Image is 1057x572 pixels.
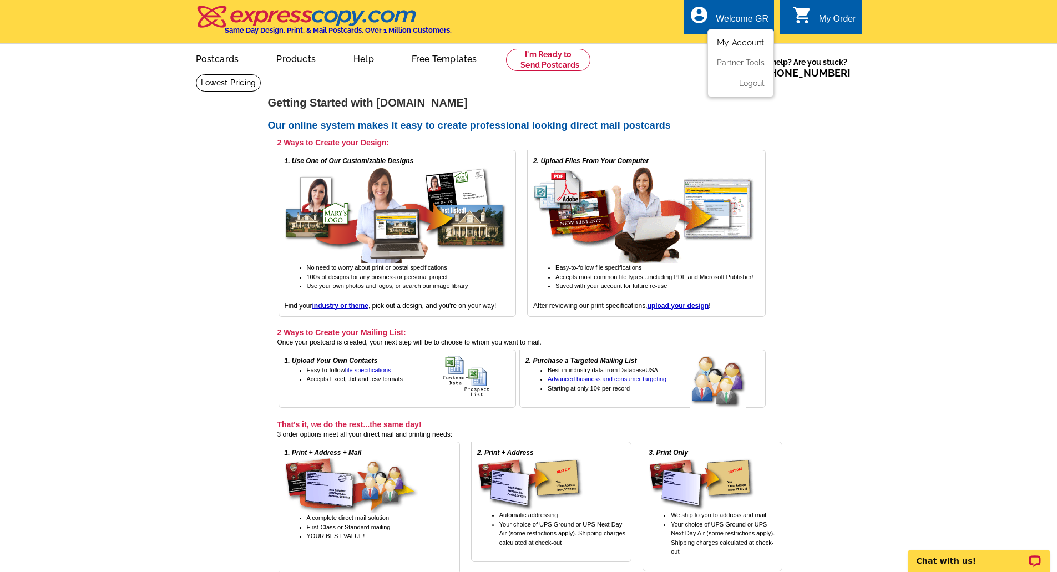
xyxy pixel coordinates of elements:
h3: 2 Ways to Create your Design: [277,138,766,148]
span: YOUR BEST VALUE! [307,533,365,539]
iframe: LiveChat chat widget [901,537,1057,572]
em: 3. Print Only [649,449,688,457]
a: Products [259,45,333,71]
a: industry or theme [312,302,368,310]
span: Best-in-industry data from DatabaseUSA [548,367,658,373]
a: Logout [739,79,765,88]
img: upload your own design for free [533,166,755,263]
span: A complete direct mail solution [307,514,390,521]
img: free online postcard designs [285,166,507,263]
span: our choice of UPS Ground or UPS Next Day Air (some restrictions apply). Shipping charges calculat... [499,521,625,546]
i: account_circle [689,5,709,25]
a: Same Day Design, Print, & Mail Postcards. Over 1 Million Customers. [196,13,452,34]
em: 2. Purchase a Targeted Mailing List [525,357,636,365]
div: Welcome GR [716,14,768,29]
em: 1. Upload Your Own Contacts [285,357,378,365]
span: Y [671,521,674,528]
em: 1. Print + Address + Mail [285,449,362,457]
span: 100s of designs for any business or personal project [307,274,448,280]
span: First-Class or Standard mailing [307,524,391,530]
span: Easy-to-follow file specifications [555,264,641,271]
img: buy a targeted mailing list [690,356,760,409]
a: Help [336,45,392,71]
span: After reviewing our print specifications, ! [533,302,710,310]
em: 2. Print + Address [477,449,534,457]
a: Free Templates [394,45,495,71]
span: Use your own photos and logos, or search our image library [307,282,468,289]
span: Y [499,521,503,528]
h1: Getting Started with [DOMAIN_NAME] [268,97,790,109]
span: Need help? Are you stuck? [741,57,856,79]
h3: That's it, we do the rest...the same day! [277,419,782,429]
div: My Order [819,14,856,29]
img: printing only [649,458,754,510]
a: Advanced business and consumer targeting [548,376,666,382]
a: Postcards [178,45,257,71]
span: Saved with your account for future re-use [555,282,667,289]
span: Find your , pick out a design, and you're on your way! [285,302,497,310]
h2: Our online system makes it easy to create professional looking direct mail postcards [268,120,790,132]
h4: Same Day Design, Print, & Mail Postcards. Over 1 Million Customers. [225,26,452,34]
h3: 2 Ways to Create your Mailing List: [277,327,766,337]
a: shopping_cart My Order [792,12,856,26]
img: upload your own address list for free [443,356,510,397]
span: Once your postcard is created, your next step will be to choose to whom you want to mail. [277,338,542,346]
span: our choice of UPS Ground or UPS Next Day Air (some restrictions apply). Shipping charges calculat... [671,521,775,555]
em: 1. Use One of Our Customizable Designs [285,157,414,165]
span: Easy-to-follow [307,367,391,373]
span: No need to worry about print or postal specifications [307,264,447,271]
a: upload your design [648,302,709,310]
span: Accepts Excel, .txt and .csv formats [307,376,403,382]
i: shopping_cart [792,5,812,25]
span: 3 order options meet all your direct mail and printing needs: [277,431,453,438]
span: Accepts most common file types...including PDF and Microsoft Publisher! [555,274,753,280]
img: direct mail service [285,458,418,513]
span: Automatic addressing [499,512,558,518]
a: Partner Tools [717,58,765,67]
span: Starting at only 10¢ per record [548,385,630,392]
em: 2. Upload Files From Your Computer [533,157,649,165]
img: print & address service [477,458,583,510]
span: Call [741,67,851,79]
span: We ship to you to address and mail [671,512,766,518]
a: My Account [717,38,765,48]
a: file specifications [345,367,391,373]
a: [PHONE_NUMBER] [760,67,851,79]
